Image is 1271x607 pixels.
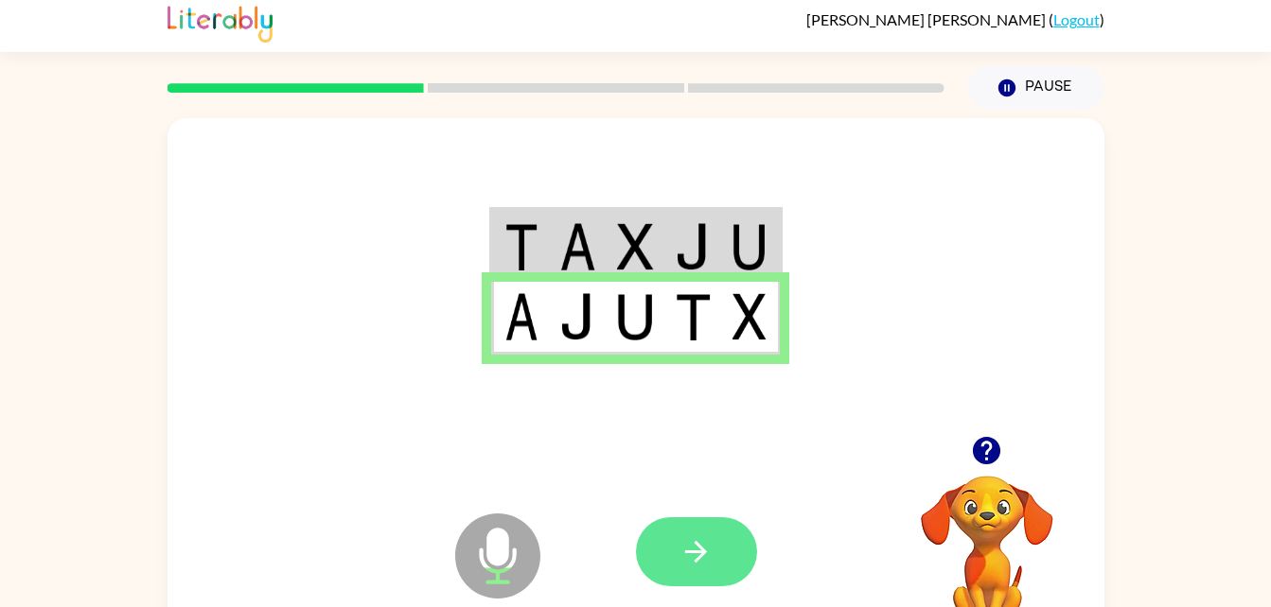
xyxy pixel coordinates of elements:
[733,293,767,340] img: x
[806,10,1104,28] div: ( )
[559,223,595,270] img: a
[504,223,538,270] img: t
[675,293,711,340] img: t
[504,293,538,340] img: a
[617,293,653,340] img: u
[168,1,273,43] img: Literably
[617,223,653,270] img: x
[806,10,1049,28] span: [PERSON_NAME] [PERSON_NAME]
[967,66,1104,110] button: Pause
[559,293,595,340] img: j
[733,223,767,270] img: u
[1053,10,1100,28] a: Logout
[675,223,711,270] img: j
